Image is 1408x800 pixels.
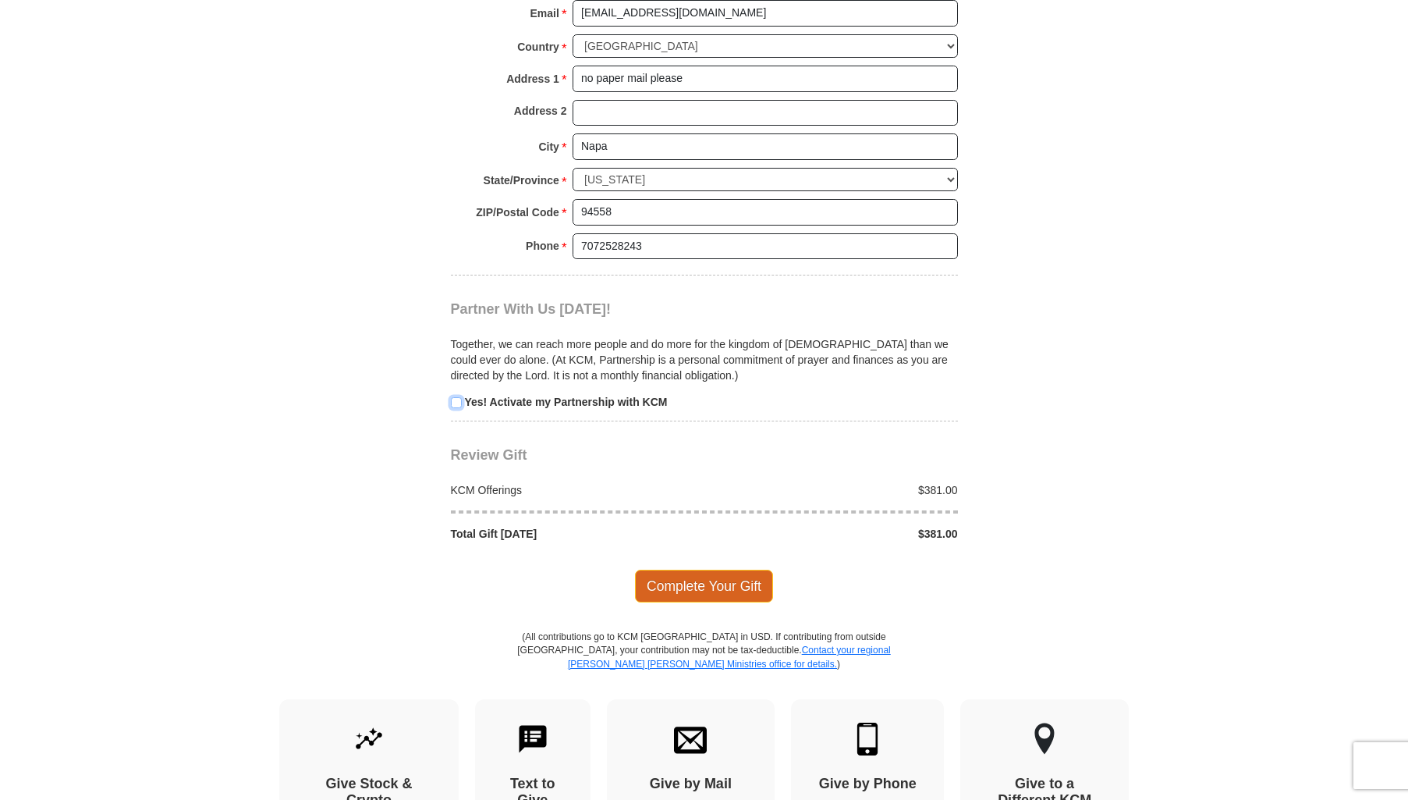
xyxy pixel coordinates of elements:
[526,235,559,257] strong: Phone
[1034,723,1055,756] img: other-region
[506,68,559,90] strong: Address 1
[516,723,549,756] img: text-to-give.svg
[851,723,884,756] img: mobile.svg
[538,136,559,158] strong: City
[514,100,567,122] strong: Address 2
[442,482,704,498] div: KCM Offerings
[353,723,385,756] img: give-by-stock.svg
[517,36,559,58] strong: Country
[704,482,966,498] div: $381.00
[634,776,748,793] h4: Give by Mail
[476,201,559,223] strong: ZIP/Postal Code
[451,301,612,317] span: Partner With Us [DATE]!
[451,447,527,463] span: Review Gift
[635,570,773,603] span: Complete Your Gift
[484,169,559,191] strong: State/Province
[442,526,704,542] div: Total Gift [DATE]
[818,776,917,793] h4: Give by Phone
[704,526,966,542] div: $381.00
[451,336,958,383] p: Together, we can reach more people and do more for the kingdom of [DEMOGRAPHIC_DATA] than we coul...
[568,645,891,669] a: Contact your regional [PERSON_NAME] [PERSON_NAME] Ministries office for details.
[464,396,667,408] strong: Yes! Activate my Partnership with KCM
[674,723,707,756] img: envelope.svg
[517,631,892,699] p: (All contributions go to KCM [GEOGRAPHIC_DATA] in USD. If contributing from outside [GEOGRAPHIC_D...
[530,2,559,24] strong: Email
